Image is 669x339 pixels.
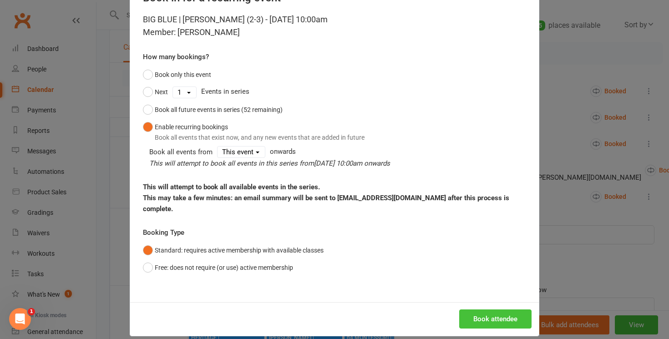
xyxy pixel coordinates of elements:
div: Book all events from [149,147,213,157]
div: This will attempt to book all events in this series from onwards [149,158,526,169]
strong: This will attempt to book all available events in the series. [143,183,320,191]
button: Book all future events in series (52 remaining) [143,101,283,118]
span: 1 [28,308,35,315]
strong: This may take a few minutes: an email summary will be sent to [EMAIL_ADDRESS][DOMAIN_NAME] after ... [143,194,509,213]
div: Book all future events in series (52 remaining) [155,105,283,115]
button: Book only this event [143,66,211,83]
button: Enable recurring bookingsBook all events that exist now, and any new events that are added in future [143,118,365,146]
div: BIG BLUE | [PERSON_NAME] (2-3) - [DATE] 10:00am Member: [PERSON_NAME] [143,13,526,39]
button: Standard: requires active membership with available classes [143,242,324,259]
button: Next [143,83,168,101]
div: Book all events that exist now, and any new events that are added in future [155,132,365,142]
div: Events in series [143,83,526,101]
label: How many bookings? [143,51,209,62]
label: Booking Type [143,227,184,238]
span: [DATE] 10:00am [314,159,362,167]
button: Free: does not require (or use) active membership [143,259,293,276]
button: Book attendee [459,309,532,329]
iframe: Intercom live chat [9,308,31,330]
div: onwards [149,146,526,169]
